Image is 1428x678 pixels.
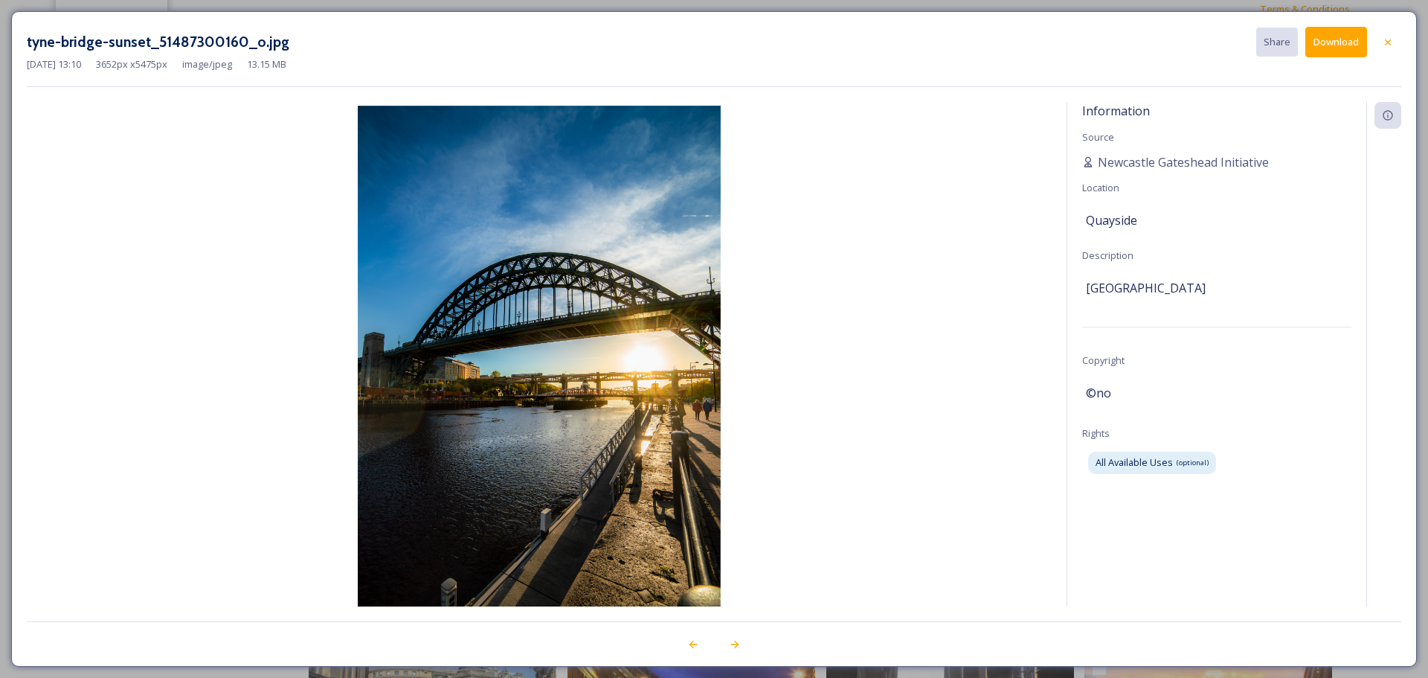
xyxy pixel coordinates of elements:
[27,106,1052,650] img: tyne-bridge-sunset_51487300160_o.jpg
[182,57,232,71] span: image/jpeg
[1086,211,1137,229] span: Quayside
[1086,279,1206,297] span: [GEOGRAPHIC_DATA]
[1082,426,1110,440] span: Rights
[1082,354,1125,367] span: Copyright
[1082,130,1114,144] span: Source
[1082,249,1133,262] span: Description
[1098,153,1269,171] span: Newcastle Gateshead Initiative
[27,57,81,71] span: [DATE] 13:10
[96,57,167,71] span: 3652 px x 5475 px
[1086,384,1111,402] span: ©no
[1096,455,1173,470] span: All Available Uses
[1082,181,1119,194] span: Location
[1305,27,1367,57] button: Download
[1082,103,1150,119] span: Information
[27,31,289,53] h3: tyne-bridge-sunset_51487300160_o.jpg
[1256,28,1298,57] button: Share
[247,57,286,71] span: 13.15 MB
[1177,458,1209,468] span: (optional)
